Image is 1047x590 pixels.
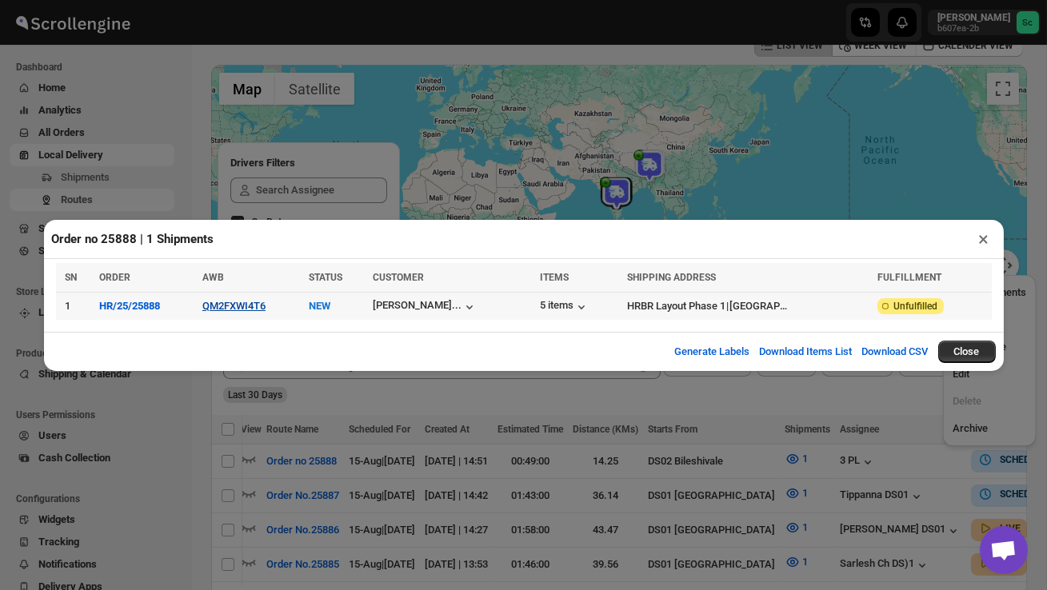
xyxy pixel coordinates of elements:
span: ORDER [99,272,130,283]
a: Open chat [980,526,1028,574]
span: AWB [202,272,224,283]
button: QM2FXWI4T6 [202,300,266,312]
button: [PERSON_NAME]... [373,299,478,315]
span: NEW [309,300,330,312]
span: ITEMS [540,272,569,283]
button: × [973,228,996,250]
button: HR/25/25888 [99,300,160,312]
span: SN [66,272,78,283]
div: | [627,298,869,314]
button: Download Items List [750,336,862,368]
div: [GEOGRAPHIC_DATA] [729,298,789,314]
span: SHIPPING ADDRESS [627,272,716,283]
span: FULFILLMENT [877,272,941,283]
button: Generate Labels [665,336,760,368]
td: 1 [56,292,94,320]
span: CUSTOMER [373,272,424,283]
button: Download CSV [853,336,938,368]
button: 5 items [540,299,589,315]
span: Unfulfilled [893,300,937,313]
span: STATUS [309,272,342,283]
div: HRBR Layout Phase 1 [627,298,725,314]
div: [PERSON_NAME]... [373,299,462,311]
h2: Order no 25888 | 1 Shipments [52,231,214,247]
button: Close [938,341,996,363]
